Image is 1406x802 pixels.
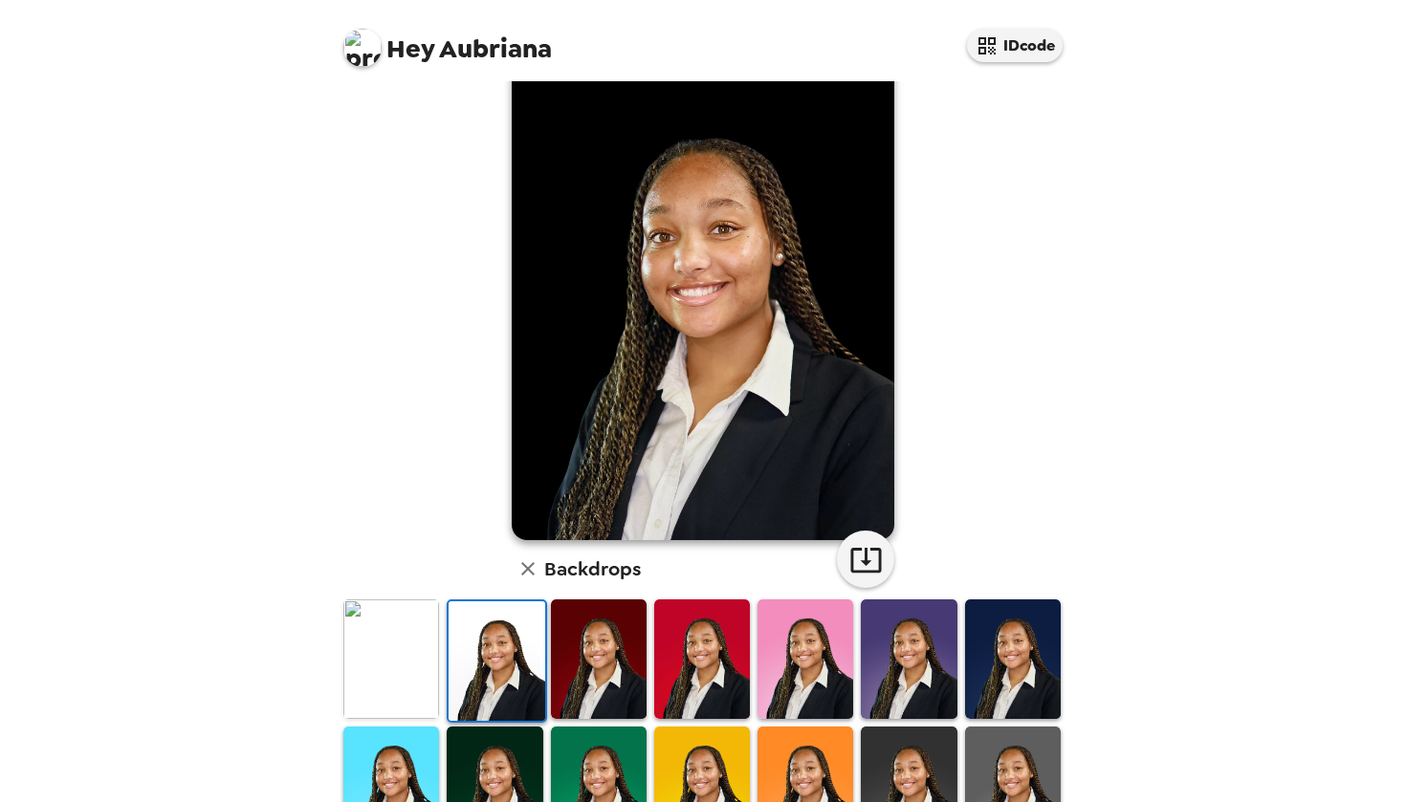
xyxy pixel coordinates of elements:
button: IDcode [967,29,1063,62]
img: Original [343,599,439,719]
img: user [512,62,894,540]
img: profile pic [343,29,382,67]
span: Hey [386,32,434,66]
span: Aubriana [343,19,552,62]
h6: Backdrops [544,553,641,584]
